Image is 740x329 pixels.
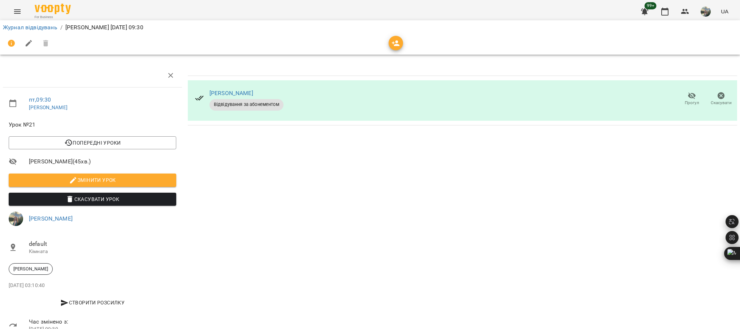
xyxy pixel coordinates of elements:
p: [PERSON_NAME] [DATE] 09:30 [65,23,143,32]
span: Змінити урок [14,176,170,184]
a: Журнал відвідувань [3,24,57,31]
button: Скасувати Урок [9,193,176,206]
nav: breadcrumb [3,23,737,32]
span: Скасувати [711,100,732,106]
button: Створити розсилку [9,296,176,309]
span: Створити розсилку [12,298,173,307]
span: For Business [35,15,71,20]
span: Прогул [685,100,699,106]
span: [PERSON_NAME] [9,266,52,272]
a: [PERSON_NAME] [209,90,253,97]
span: default [29,240,176,248]
span: Урок №21 [9,120,176,129]
p: [DATE] 03:10:40 [9,282,176,289]
img: 3ee4fd3f6459422412234092ea5b7c8e.jpg [701,7,711,17]
button: UA [718,5,731,18]
div: [PERSON_NAME] [9,263,53,275]
span: [PERSON_NAME] ( 45 хв. ) [29,157,176,166]
li: / [60,23,62,32]
span: Попередні уроки [14,138,170,147]
button: Змінити урок [9,174,176,187]
a: [PERSON_NAME] [29,104,68,110]
img: 3ee4fd3f6459422412234092ea5b7c8e.jpg [9,211,23,226]
a: пт , 09:30 [29,96,51,103]
span: Час змінено з: [29,317,176,326]
button: Menu [9,3,26,20]
span: Скасувати Урок [14,195,170,204]
button: Прогул [677,89,706,109]
button: Скасувати [706,89,736,109]
img: Voopty Logo [35,4,71,14]
span: 99+ [645,2,657,9]
p: Кімната [29,248,176,255]
a: [PERSON_NAME] [29,215,73,222]
span: Відвідування за абонементом [209,101,284,108]
span: UA [721,8,728,15]
button: Попередні уроки [9,136,176,149]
